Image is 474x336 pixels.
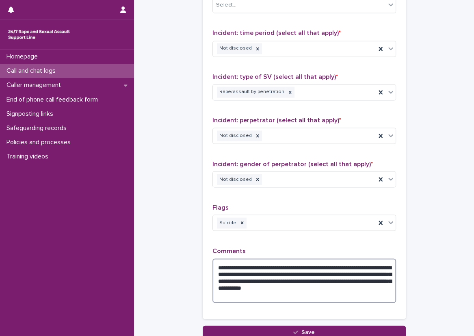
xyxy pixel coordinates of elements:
p: Caller management [3,81,67,89]
div: Select... [216,1,236,9]
div: Rape/assault by penetration [217,87,286,98]
p: Homepage [3,53,44,61]
p: End of phone call feedback form [3,96,104,104]
p: Policies and processes [3,139,77,146]
p: Call and chat logs [3,67,62,75]
span: Save [301,329,315,335]
p: Signposting links [3,110,60,118]
span: Comments [212,247,246,254]
p: Training videos [3,153,55,160]
span: Flags [212,204,229,210]
span: Incident: perpetrator (select all that apply) [212,117,341,124]
div: Suicide [217,217,238,228]
span: Incident: type of SV (select all that apply) [212,74,338,80]
img: rhQMoQhaT3yELyF149Cw [6,26,71,43]
span: Incident: time period (select all that apply) [212,30,341,36]
div: Not disclosed [217,174,253,185]
div: Not disclosed [217,130,253,141]
div: Not disclosed [217,43,253,54]
p: Safeguarding records [3,124,73,132]
span: Incident: gender of perpetrator (select all that apply) [212,160,373,167]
